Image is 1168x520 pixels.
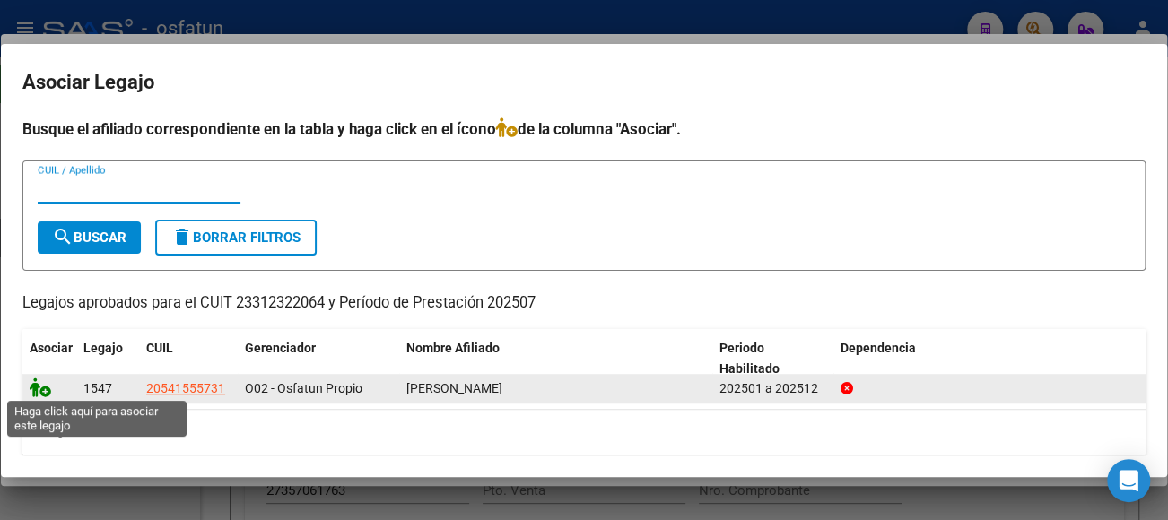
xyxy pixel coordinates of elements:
[245,381,362,395] span: O02 - Osfatun Propio
[76,329,139,388] datatable-header-cell: Legajo
[833,329,1146,388] datatable-header-cell: Dependencia
[83,381,112,395] span: 1547
[171,230,301,246] span: Borrar Filtros
[712,329,833,388] datatable-header-cell: Periodo Habilitado
[146,341,173,355] span: CUIL
[1107,459,1150,502] div: Open Intercom Messenger
[38,221,141,254] button: Buscar
[22,410,1146,455] div: 1 registros
[22,292,1146,315] p: Legajos aprobados para el CUIT 23312322064 y Período de Prestación 202507
[139,329,238,388] datatable-header-cell: CUIL
[83,341,123,355] span: Legajo
[406,381,502,395] span: VARINI PEDRO FELIPE
[30,341,73,355] span: Asociar
[22,117,1146,141] h4: Busque el afiliado correspondiente en la tabla y haga click en el ícono de la columna "Asociar".
[719,341,780,376] span: Periodo Habilitado
[52,230,126,246] span: Buscar
[22,65,1146,100] h2: Asociar Legajo
[238,329,399,388] datatable-header-cell: Gerenciador
[155,220,317,256] button: Borrar Filtros
[719,378,826,399] div: 202501 a 202512
[399,329,712,388] datatable-header-cell: Nombre Afiliado
[52,226,74,247] mat-icon: search
[841,341,916,355] span: Dependencia
[406,341,500,355] span: Nombre Afiliado
[22,329,76,388] datatable-header-cell: Asociar
[146,381,225,395] span: 20541555731
[171,226,193,247] mat-icon: delete
[245,341,316,355] span: Gerenciador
